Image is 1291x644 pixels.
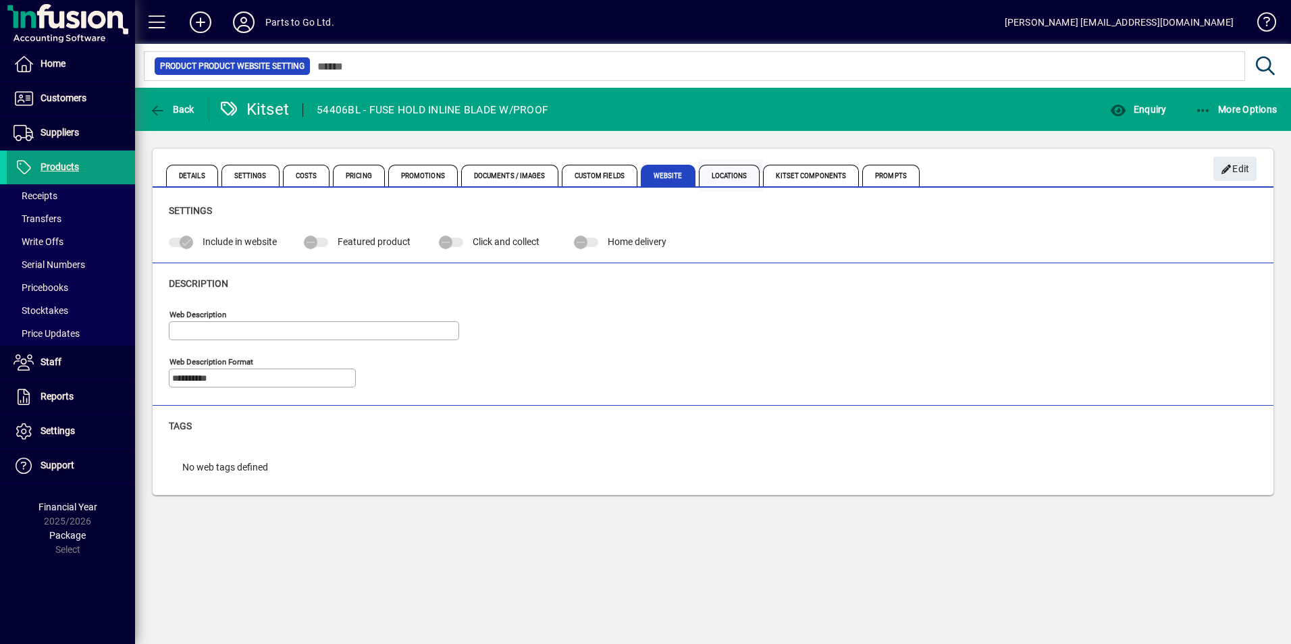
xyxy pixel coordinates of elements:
div: Kitset [219,99,290,120]
span: Financial Year [38,502,97,512]
span: Serial Numbers [14,259,85,270]
a: Reports [7,380,135,414]
a: Home [7,47,135,81]
span: Costs [283,165,330,186]
a: Knowledge Base [1247,3,1274,47]
span: Enquiry [1110,104,1166,115]
span: Pricebooks [14,282,68,293]
span: Pricing [333,165,385,186]
span: Tags [169,421,192,431]
span: Transfers [14,213,61,224]
div: No web tags defined [169,447,282,488]
span: Package [49,530,86,541]
button: Profile [222,10,265,34]
app-page-header-button: Back [135,97,209,122]
span: Home delivery [608,236,666,247]
span: Edit [1221,158,1250,180]
a: Pricebooks [7,276,135,299]
span: Receipts [14,190,57,201]
a: Receipts [7,184,135,207]
span: Settings [41,425,75,436]
span: Back [149,104,194,115]
span: Staff [41,356,61,367]
a: Suppliers [7,116,135,150]
a: Customers [7,82,135,115]
span: Kitset Components [763,165,859,186]
button: Back [146,97,198,122]
span: Suppliers [41,127,79,138]
span: Include in website [203,236,277,247]
span: Home [41,58,65,69]
span: Customers [41,92,86,103]
span: Details [166,165,218,186]
span: Description [169,278,228,289]
a: Serial Numbers [7,253,135,276]
a: Transfers [7,207,135,230]
span: Promotions [388,165,458,186]
a: Stocktakes [7,299,135,322]
button: More Options [1192,97,1281,122]
span: Write Offs [14,236,63,247]
span: Settings [169,205,212,216]
a: Support [7,449,135,483]
span: Reports [41,391,74,402]
div: 54406BL - FUSE HOLD INLINE BLADE W/PROOF [317,99,548,121]
mat-label: Web Description Format [169,356,253,366]
span: More Options [1195,104,1277,115]
button: Add [179,10,222,34]
button: Enquiry [1107,97,1169,122]
span: Product Product Website Setting [160,59,305,73]
span: Custom Fields [562,165,637,186]
a: Price Updates [7,322,135,345]
span: Prompts [862,165,920,186]
span: Settings [221,165,280,186]
span: Documents / Images [461,165,558,186]
span: Support [41,460,74,471]
a: Settings [7,414,135,448]
span: Featured product [338,236,411,247]
span: Click and collect [473,236,539,247]
span: Products [41,161,79,172]
a: Write Offs [7,230,135,253]
span: Stocktakes [14,305,68,316]
a: Staff [7,346,135,379]
div: Parts to Go Ltd. [265,11,334,33]
mat-label: Web Description [169,309,226,319]
span: Locations [699,165,760,186]
span: Website [641,165,695,186]
button: Edit [1213,157,1257,181]
div: [PERSON_NAME] [EMAIL_ADDRESS][DOMAIN_NAME] [1005,11,1234,33]
span: Price Updates [14,328,80,339]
